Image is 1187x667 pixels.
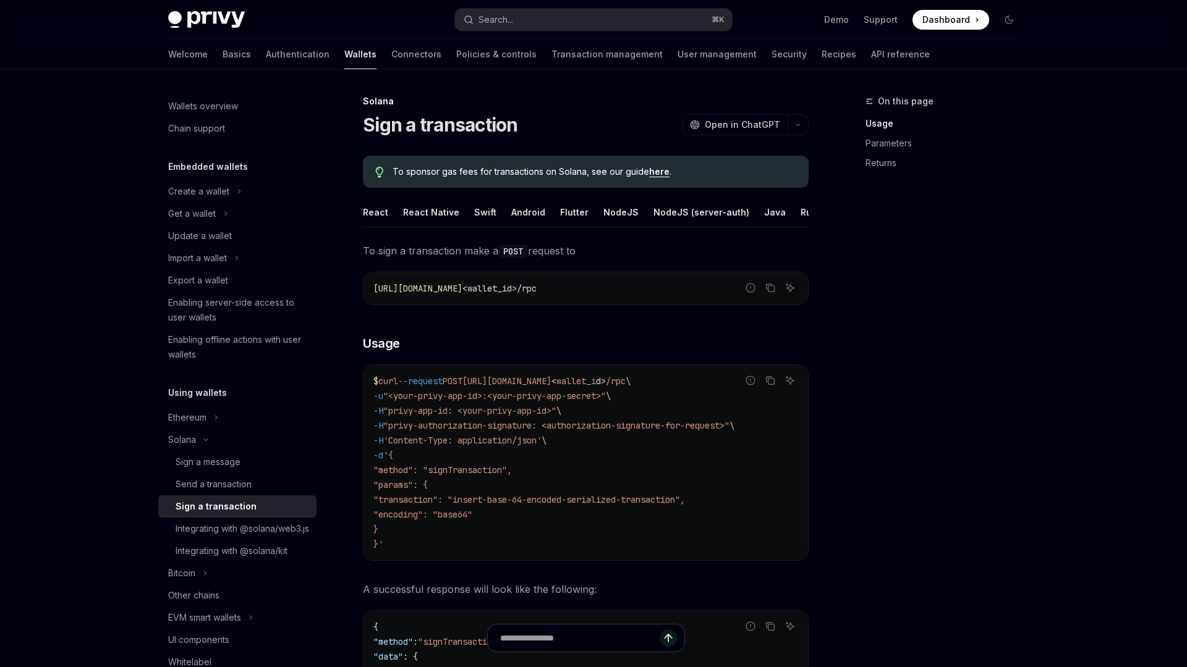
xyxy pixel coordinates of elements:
span: [URL][DOMAIN_NAME] [462,375,551,387]
a: Enabling server-side access to user wallets [158,292,317,329]
div: React [363,198,388,227]
div: Enabling offline actions with user wallets [168,332,309,362]
a: Send a transaction [158,473,317,495]
span: \ [730,420,734,431]
span: "params": { [373,479,428,490]
button: Toggle Create a wallet section [158,180,317,203]
button: Toggle EVM smart wallets section [158,606,317,629]
img: dark logo [168,11,245,28]
a: UI components [158,629,317,651]
a: Integrating with @solana/kit [158,540,317,562]
a: Demo [824,14,849,26]
div: Solana [168,432,196,447]
a: Update a wallet [158,225,317,247]
button: Send message [660,629,677,647]
span: '{ [383,450,393,461]
button: Open search [455,9,732,31]
div: NodeJS [603,198,639,227]
div: Sign a transaction [176,499,257,514]
span: > [601,375,606,387]
span: "<your-privy-app-id>:<your-privy-app-secret>" [383,390,606,401]
button: Toggle Solana section [158,429,317,451]
span: \ [556,405,561,416]
span: "method": "signTransaction", [373,464,512,476]
button: Report incorrect code [742,280,759,296]
button: Copy the contents from the code block [762,618,778,634]
span: \ [606,390,611,401]
a: Welcome [168,40,208,69]
button: Toggle Get a wallet section [158,203,317,225]
div: Search... [479,12,513,27]
div: NodeJS (server-auth) [653,198,749,227]
div: Sign a message [176,455,240,469]
span: -H [373,405,383,416]
a: Parameters [866,133,1029,153]
a: here [649,166,670,177]
button: Ask AI [782,372,798,388]
span: [URL][DOMAIN_NAME] [373,283,462,294]
a: Chain support [158,117,317,140]
a: Wallets [344,40,377,69]
a: Recipes [822,40,856,69]
svg: Tip [375,167,384,178]
div: Wallets overview [168,99,238,114]
code: POST [498,245,528,258]
span: <wallet_id>/rpc [462,283,537,294]
span: curl [378,375,398,387]
div: Enabling server-side access to user wallets [168,295,309,325]
div: Bitcoin [168,566,195,581]
a: Authentication [266,40,330,69]
a: User management [678,40,757,69]
div: Send a transaction [176,477,252,492]
span: "encoding": "base64" [373,509,472,520]
div: EVM smart wallets [168,610,241,625]
div: Other chains [168,588,219,603]
a: Security [772,40,807,69]
button: Report incorrect code [742,372,759,388]
button: Toggle Import a wallet section [158,247,317,269]
span: To sponsor gas fees for transactions on Solana, see our guide . [393,166,796,178]
a: Policies & controls [456,40,537,69]
button: Copy the contents from the code block [762,280,778,296]
span: /rpc [606,375,626,387]
a: API reference [871,40,930,69]
span: } [373,524,378,535]
a: Enabling offline actions with user wallets [158,329,317,366]
span: -H [373,435,383,446]
h5: Using wallets [168,385,227,400]
button: Toggle Bitcoin section [158,562,317,584]
div: Integrating with @solana/web3.js [176,521,309,536]
div: Create a wallet [168,184,229,199]
div: Export a wallet [168,273,228,288]
a: Sign a transaction [158,495,317,518]
span: Open in ChatGPT [705,119,780,131]
div: Get a wallet [168,206,216,221]
div: Flutter [560,198,589,227]
span: d [596,375,601,387]
span: A successful response will look like the following: [363,581,809,598]
span: Dashboard [922,14,970,26]
div: React Native [403,198,459,227]
span: \ [626,375,631,387]
button: Ask AI [782,618,798,634]
div: Integrating with @solana/kit [176,543,287,558]
a: Connectors [391,40,441,69]
span: To sign a transaction make a request to [363,242,809,259]
span: -d [373,450,383,461]
button: Ask AI [782,280,798,296]
span: Usage [363,335,400,352]
button: Toggle Ethereum section [158,406,317,429]
a: Support [864,14,898,26]
div: Android [511,198,545,227]
span: -u [373,390,383,401]
span: "transaction": "insert-base-64-encoded-serialized-transaction", [373,494,685,505]
span: 'Content-Type: application/json' [383,435,542,446]
div: Ethereum [168,410,206,425]
span: On this page [878,94,934,109]
a: Other chains [158,584,317,606]
h1: Sign a transaction [363,114,518,136]
div: Chain support [168,121,225,136]
span: $ [373,375,378,387]
button: Open in ChatGPT [682,114,788,135]
h5: Embedded wallets [168,159,248,174]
